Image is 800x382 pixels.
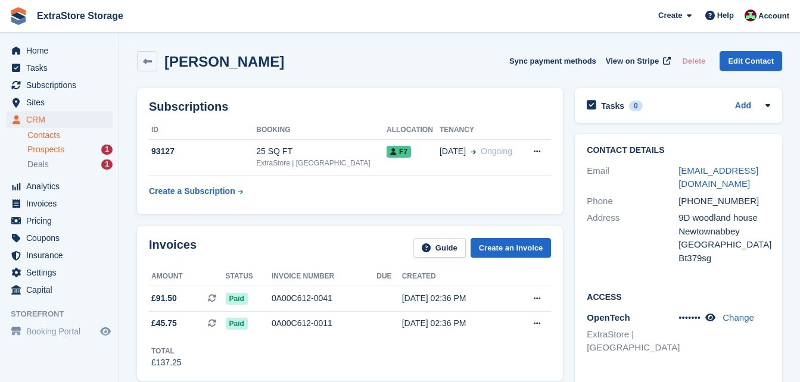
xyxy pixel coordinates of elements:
h2: Contact Details [587,146,770,155]
a: Preview store [98,324,113,339]
span: Help [717,10,734,21]
th: Booking [256,121,387,140]
li: ExtraStore | [GEOGRAPHIC_DATA] [587,328,678,355]
div: 25 SQ FT [256,145,387,158]
a: menu [6,281,113,298]
div: 9D woodland house [678,211,770,225]
span: Sites [26,94,98,111]
span: Invoices [26,195,98,212]
div: 0A00C612-0041 [272,292,376,305]
a: menu [6,94,113,111]
span: Pricing [26,212,98,229]
a: [EMAIL_ADDRESS][DOMAIN_NAME] [678,165,758,189]
span: £91.50 [151,292,177,305]
a: Create an Invoice [471,238,552,258]
th: Invoice number [272,267,376,286]
span: Home [26,42,98,59]
th: Tenancy [440,121,522,140]
a: Guide [413,238,466,258]
span: CRM [26,111,98,128]
a: Contacts [27,130,113,141]
span: F7 [387,146,411,158]
a: Prospects 1 [27,143,113,156]
span: Account [758,10,789,22]
div: Create a Subscription [149,185,235,198]
div: 0A00C612-0011 [272,317,376,330]
a: menu [6,111,113,128]
span: View on Stripe [606,55,659,67]
div: Address [587,211,678,265]
span: Analytics [26,178,98,195]
div: [GEOGRAPHIC_DATA] [678,238,770,252]
a: menu [6,42,113,59]
h2: Subscriptions [149,100,551,114]
h2: Invoices [149,238,197,258]
div: Phone [587,195,678,208]
span: ••••••• [678,312,701,322]
div: [DATE] 02:36 PM [402,292,510,305]
button: Delete [677,51,710,71]
h2: [PERSON_NAME] [164,54,284,70]
span: Ongoing [481,146,512,156]
a: menu [6,195,113,212]
th: Allocation [387,121,440,140]
a: menu [6,77,113,93]
div: Newtownabbey [678,225,770,239]
a: Edit Contact [720,51,782,71]
div: ExtraStore | [GEOGRAPHIC_DATA] [256,158,387,168]
div: 1 [101,145,113,155]
th: Due [376,267,401,286]
img: Chelsea Parker [745,10,757,21]
span: Tasks [26,60,98,76]
button: Sync payment methods [509,51,596,71]
div: Bt379sg [678,252,770,265]
a: menu [6,230,113,246]
span: [DATE] [440,145,466,158]
span: £45.75 [151,317,177,330]
a: menu [6,212,113,229]
span: Subscriptions [26,77,98,93]
span: Paid [226,318,248,330]
span: Storefront [11,308,119,320]
h2: Access [587,290,770,302]
th: Created [402,267,510,286]
a: Deals 1 [27,158,113,171]
a: menu [6,178,113,195]
a: menu [6,247,113,264]
a: ExtraStore Storage [32,6,128,26]
th: Status [226,267,272,286]
span: Prospects [27,144,64,155]
a: menu [6,264,113,281]
img: stora-icon-8386f47178a22dfd0bd8f6a31ec36ba5ce8667c1dd55bd0f319d3a0aa187defe.svg [10,7,27,25]
th: Amount [149,267,226,286]
div: 93127 [149,145,256,158]
div: 1 [101,159,113,170]
span: Settings [26,264,98,281]
th: ID [149,121,256,140]
div: [DATE] 02:36 PM [402,317,510,330]
a: Create a Subscription [149,180,243,202]
a: menu [6,323,113,340]
div: Email [587,164,678,191]
span: Deals [27,159,49,170]
span: Booking Portal [26,323,98,340]
a: View on Stripe [601,51,673,71]
a: menu [6,60,113,76]
div: Total [151,346,182,356]
div: 0 [629,101,643,111]
span: Paid [226,293,248,305]
div: £137.25 [151,356,182,369]
a: Add [735,99,751,113]
span: Coupons [26,230,98,246]
a: Change [723,312,754,322]
span: OpenTech [587,312,630,322]
span: Create [658,10,682,21]
div: [PHONE_NUMBER] [678,195,770,208]
span: Capital [26,281,98,298]
h2: Tasks [601,101,624,111]
span: Insurance [26,247,98,264]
